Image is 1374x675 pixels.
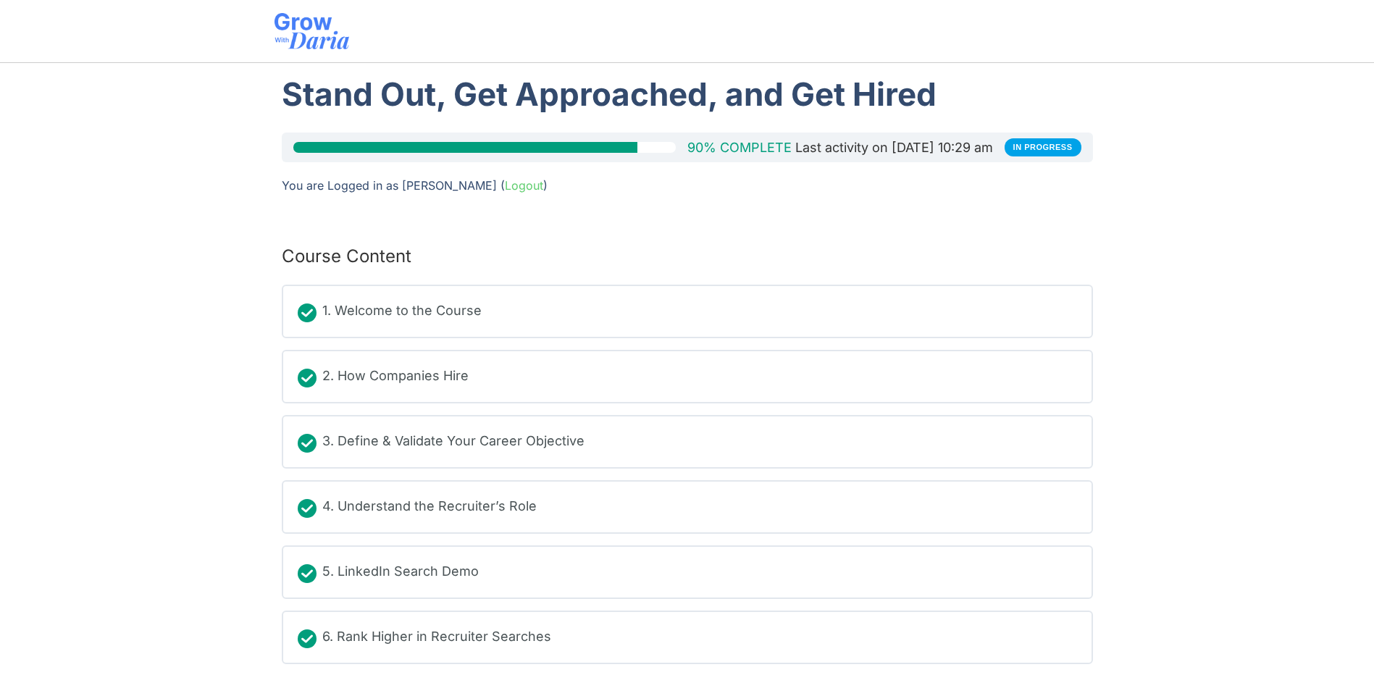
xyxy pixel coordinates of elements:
div: Completed [298,629,317,648]
div: Completed [298,434,317,453]
a: Completed 5. LinkedIn Search Demo [298,561,1077,583]
a: Completed 1. Welcome to the Course [298,301,1077,322]
div: 90% Complete [687,143,792,152]
a: Completed 4. Understand the Recruiter’s Role [298,496,1077,518]
a: Completed 2. How Companies Hire [298,366,1077,387]
h1: Stand Out, Get Approached, and Get Hired​ [282,70,1093,118]
h2: Course Content [282,246,411,267]
div: 5. LinkedIn Search Demo [322,561,479,583]
div: Completed [298,564,317,583]
div: Completed [298,303,317,322]
div: You are Logged in as [PERSON_NAME] ( ) [282,177,1093,194]
div: 1. Welcome to the Course [322,301,482,322]
a: Logout [505,178,543,193]
a: Completed 3. Define & Validate Your Career Objective [298,431,1077,453]
a: Completed 6. Rank Higher in Recruiter Searches [298,626,1077,648]
div: 6. Rank Higher in Recruiter Searches [322,626,551,648]
div: Completed [298,499,317,518]
div: 4. Understand the Recruiter’s Role [322,496,537,518]
div: In Progress [1005,138,1081,156]
div: 2. How Companies Hire [322,366,469,387]
div: Last activity on [DATE] 10:29 am [795,143,993,152]
div: Completed [298,369,317,387]
div: 3. Define & Validate Your Career Objective [322,431,585,453]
